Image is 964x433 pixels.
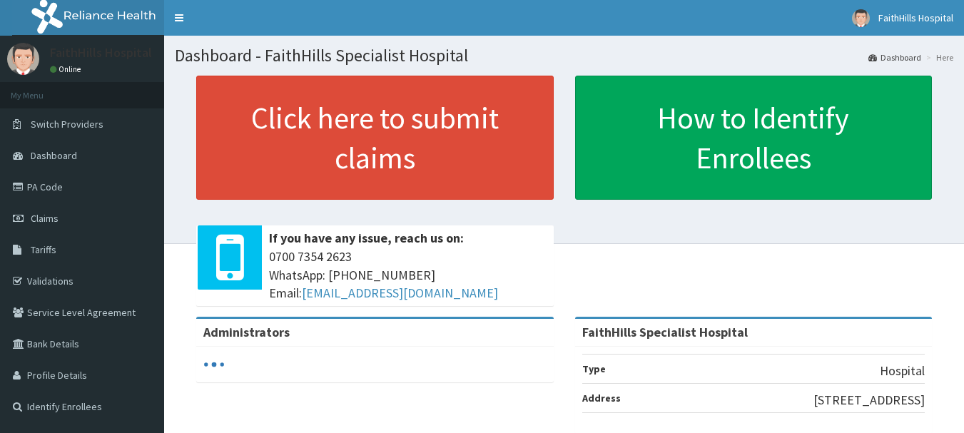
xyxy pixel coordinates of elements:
h1: Dashboard - FaithHills Specialist Hospital [175,46,953,65]
span: Dashboard [31,149,77,162]
p: Hospital [880,362,925,380]
img: User Image [7,43,39,75]
p: [STREET_ADDRESS] [813,391,925,409]
b: If you have any issue, reach us on: [269,230,464,246]
span: Switch Providers [31,118,103,131]
span: Tariffs [31,243,56,256]
p: FaithHills Hospital [50,46,152,59]
a: [EMAIL_ADDRESS][DOMAIN_NAME] [302,285,498,301]
b: Type [582,362,606,375]
a: How to Identify Enrollees [575,76,933,200]
b: Address [582,392,621,404]
span: Claims [31,212,59,225]
a: Click here to submit claims [196,76,554,200]
li: Here [923,51,953,63]
strong: FaithHills Specialist Hospital [582,324,748,340]
svg: audio-loading [203,354,225,375]
img: User Image [852,9,870,27]
a: Online [50,64,84,74]
span: 0700 7354 2623 WhatsApp: [PHONE_NUMBER] Email: [269,248,547,302]
span: FaithHills Hospital [878,11,953,24]
b: Administrators [203,324,290,340]
a: Dashboard [868,51,921,63]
